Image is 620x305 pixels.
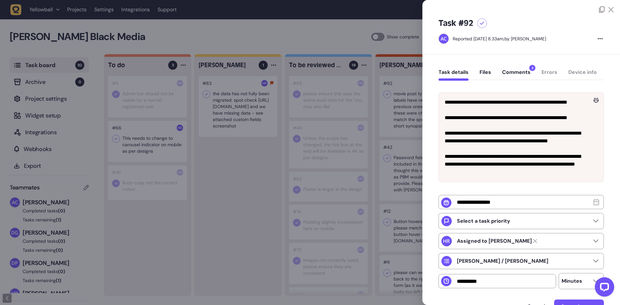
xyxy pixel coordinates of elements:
[529,65,535,71] span: 3
[457,238,532,244] strong: Harry Robinson
[453,36,504,42] div: Reported [DATE] 8.33am,
[439,18,473,28] h5: Task #92
[502,69,531,81] button: Comments
[457,218,510,224] p: Select a task priority
[439,34,449,44] img: Ameet Chohan
[457,258,548,264] p: [PERSON_NAME] / [PERSON_NAME]
[453,36,546,42] div: by [PERSON_NAME]
[439,69,469,81] button: Task details
[480,69,491,81] button: Files
[590,275,617,302] iframe: LiveChat chat widget
[562,278,582,284] p: Minutes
